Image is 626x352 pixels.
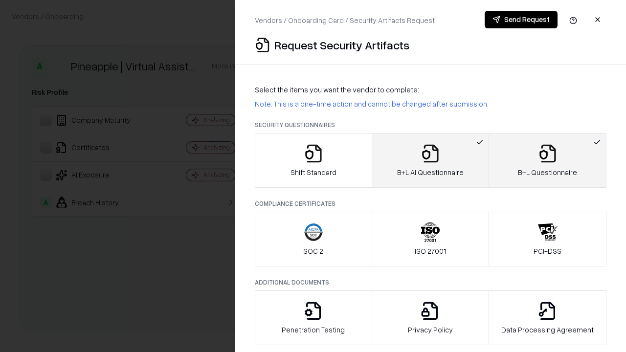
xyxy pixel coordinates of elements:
[415,246,446,256] p: ISO 27001
[485,11,558,28] button: Send Request
[489,212,606,266] button: PCI-DSS
[282,325,345,335] p: Penetration Testing
[255,15,435,25] p: Vendors / Onboarding Card / Security Artifacts Request
[489,290,606,345] button: Data Processing Agreement
[372,133,490,188] button: B+L AI Questionnaire
[255,212,372,266] button: SOC 2
[501,325,594,335] p: Data Processing Agreement
[534,246,561,256] p: PCI-DSS
[291,167,336,177] p: Shift Standard
[255,199,606,208] p: Compliance Certificates
[255,133,372,188] button: Shift Standard
[372,290,490,345] button: Privacy Policy
[255,121,606,129] p: Security Questionnaires
[274,37,409,53] p: Request Security Artifacts
[408,325,453,335] p: Privacy Policy
[255,85,606,95] p: Select the items you want the vendor to complete:
[255,278,606,286] p: Additional Documents
[489,133,606,188] button: B+L Questionnaire
[255,290,372,345] button: Penetration Testing
[397,167,464,177] p: B+L AI Questionnaire
[518,167,577,177] p: B+L Questionnaire
[255,99,606,109] p: Note: This is a one-time action and cannot be changed after submission.
[303,246,323,256] p: SOC 2
[372,212,490,266] button: ISO 27001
